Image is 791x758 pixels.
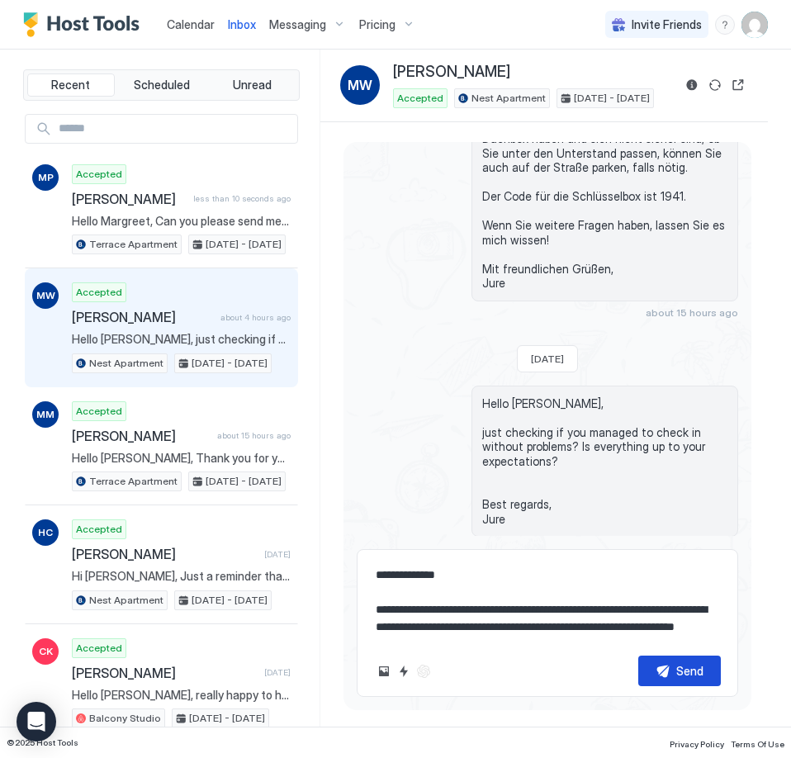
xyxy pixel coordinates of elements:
[482,396,727,527] span: Hello [PERSON_NAME], just checking if you managed to check in without problems? Is everything up ...
[646,306,738,319] span: about 15 hours ago
[72,665,258,681] span: [PERSON_NAME]
[76,285,122,300] span: Accepted
[220,312,291,323] span: about 4 hours ago
[51,78,90,92] span: Recent
[72,688,291,703] span: Hello [PERSON_NAME], really happy to hear that! I would like to inform you that [DATE] between 9 ...
[670,734,724,751] a: Privacy Policy
[228,16,256,33] a: Inbox
[393,63,510,82] span: [PERSON_NAME]
[233,78,272,92] span: Unread
[394,661,414,681] button: Quick reply
[72,332,291,347] span: Hello [PERSON_NAME], just checking if you managed to check in without problems? Is everything up ...
[23,12,147,37] a: Host Tools Logo
[76,404,122,419] span: Accepted
[167,16,215,33] a: Calendar
[638,656,721,686] button: Send
[89,593,163,608] span: Nest Apartment
[264,549,291,560] span: [DATE]
[89,237,178,252] span: Terrace Apartment
[52,115,297,143] input: Input Field
[632,17,702,32] span: Invite Friends
[72,191,187,207] span: [PERSON_NAME]
[192,593,268,608] span: [DATE] - [DATE]
[715,15,735,35] div: menu
[682,75,702,95] button: Reservation information
[17,702,56,741] div: Open Intercom Messenger
[72,428,211,444] span: [PERSON_NAME]
[731,739,784,749] span: Terms Of Use
[27,73,115,97] button: Recent
[471,91,546,106] span: Nest Apartment
[193,193,291,204] span: less than 10 seconds ago
[359,17,395,32] span: Pricing
[574,91,650,106] span: [DATE] - [DATE]
[72,569,291,584] span: Hi [PERSON_NAME], Just a reminder that your check-out is [DATE]. Before you check-out please wash...
[36,288,55,303] span: MW
[374,661,394,681] button: Upload image
[264,667,291,678] span: [DATE]
[72,309,214,325] span: [PERSON_NAME]
[134,78,190,92] span: Scheduled
[206,474,282,489] span: [DATE] - [DATE]
[189,711,265,726] span: [DATE] - [DATE]
[76,641,122,656] span: Accepted
[118,73,206,97] button: Scheduled
[228,17,256,31] span: Inbox
[89,356,163,371] span: Nest Apartment
[89,474,178,489] span: Terrace Apartment
[7,737,78,748] span: © 2025 Host Tools
[731,734,784,751] a: Terms Of Use
[23,69,300,101] div: tab-group
[36,407,54,422] span: MM
[89,711,161,726] span: Balcony Studio
[192,356,268,371] span: [DATE] - [DATE]
[482,73,727,291] span: Hallo [PERSON_NAME], Ja, es ist egal, welchen Parkplatz Sie nehmen, solange Sie sicher parken. We...
[39,644,53,659] span: CK
[348,75,372,95] span: MW
[72,546,258,562] span: [PERSON_NAME]
[531,353,564,365] span: [DATE]
[76,167,122,182] span: Accepted
[269,17,326,32] span: Messaging
[741,12,768,38] div: User profile
[208,73,296,97] button: Unread
[217,430,291,441] span: about 15 hours ago
[38,525,53,540] span: HC
[38,170,54,185] span: MP
[206,237,282,252] span: [DATE] - [DATE]
[76,522,122,537] span: Accepted
[72,214,291,229] span: Hello Margreet, Can you please send me IDs from all the guests that are staying at [GEOGRAPHIC_DA...
[676,662,703,680] div: Send
[397,91,443,106] span: Accepted
[728,75,748,95] button: Open reservation
[705,75,725,95] button: Sync reservation
[72,451,291,466] span: Hello [PERSON_NAME], Thank you for your message and for taking such good care of the apartment du...
[670,739,724,749] span: Privacy Policy
[167,17,215,31] span: Calendar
